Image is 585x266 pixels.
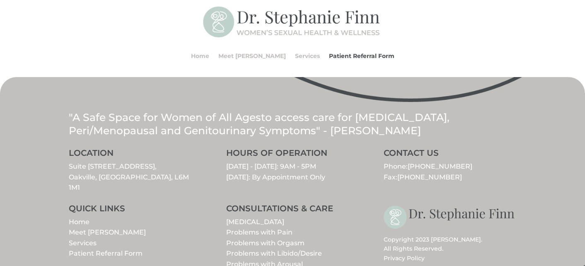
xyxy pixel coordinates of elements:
[295,40,320,72] a: Services
[384,235,516,263] p: Copyright 2023 [PERSON_NAME]. All Rights Reserved.
[218,40,286,72] a: Meet [PERSON_NAME]
[69,162,189,191] a: Suite [STREET_ADDRESS],Oakville, [GEOGRAPHIC_DATA], L6M 1M1
[191,40,209,72] a: Home
[226,249,322,257] a: Problems with Libido/Desire
[69,218,89,226] a: Home
[69,111,516,138] p: "A Safe Space for Women of All Ages
[226,149,359,161] h3: HOURS OF OPERATION
[226,228,292,236] a: Problems with Pain
[226,239,305,247] a: Problems with Orgasm
[226,218,284,226] a: [MEDICAL_DATA]
[226,204,359,217] h3: CONSULTATIONS & CARE
[384,254,425,262] a: Privacy Policy
[384,204,516,231] img: stephanie-finn-logo-dark
[69,249,143,257] a: Patient Referral Form
[69,204,201,217] h3: QUICK LINKS
[384,149,516,161] h3: CONTACT US
[329,40,394,72] a: Patient Referral Form
[226,161,359,182] p: [DATE] - [DATE]: 9AM - 5PM [DATE]: By Appointment Only
[69,239,97,247] a: Services
[397,173,462,181] span: [PHONE_NUMBER]
[69,228,146,236] a: Meet [PERSON_NAME]
[69,111,450,137] span: to access care for [MEDICAL_DATA], Peri/Menopausal and Genitourinary Symptoms" - [PERSON_NAME]
[408,162,472,170] a: [PHONE_NUMBER]
[384,161,516,182] p: Phone: Fax:
[69,149,201,161] h3: LOCATION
